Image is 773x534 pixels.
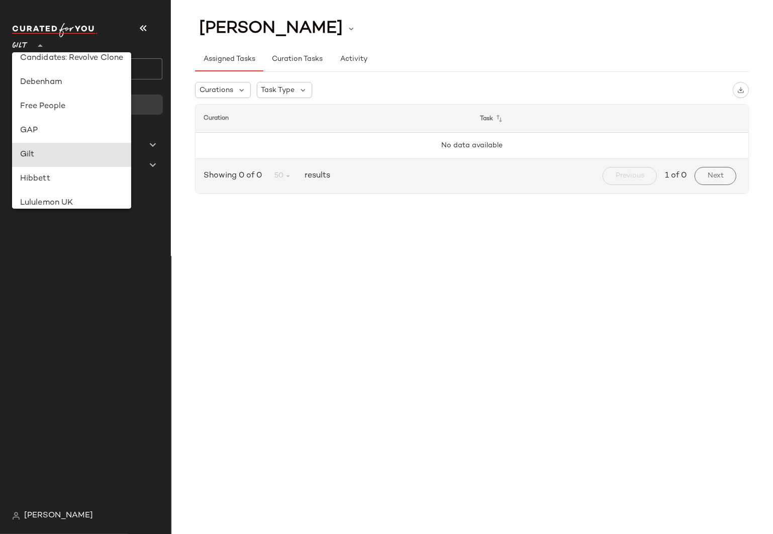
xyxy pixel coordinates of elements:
[20,52,124,64] div: Candidates: Revolve Clone
[200,85,233,96] span: Curations
[196,105,472,133] th: Curation
[24,510,93,522] span: [PERSON_NAME]
[695,167,736,185] button: Next
[340,55,367,63] span: Activity
[472,105,748,133] th: Task
[12,23,98,37] img: cfy_white_logo.C9jOOHJF.svg
[203,55,255,63] span: Assigned Tasks
[20,197,124,209] div: Lululemon UK
[12,52,132,209] div: undefined-list
[20,149,124,161] div: Gilt
[20,125,124,137] div: GAP
[20,101,124,113] div: Free People
[20,173,124,185] div: Hibbett
[12,34,28,52] span: Gilt
[271,55,323,63] span: Curation Tasks
[204,170,266,182] span: Showing 0 of 0
[665,170,687,182] span: 1 of 0
[261,85,295,96] span: Task Type
[196,133,748,159] td: No data available
[199,19,343,38] span: [PERSON_NAME]
[707,172,724,180] span: Next
[12,512,20,520] img: svg%3e
[20,76,124,88] div: Debenham
[737,86,744,94] img: svg%3e
[301,170,330,182] span: results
